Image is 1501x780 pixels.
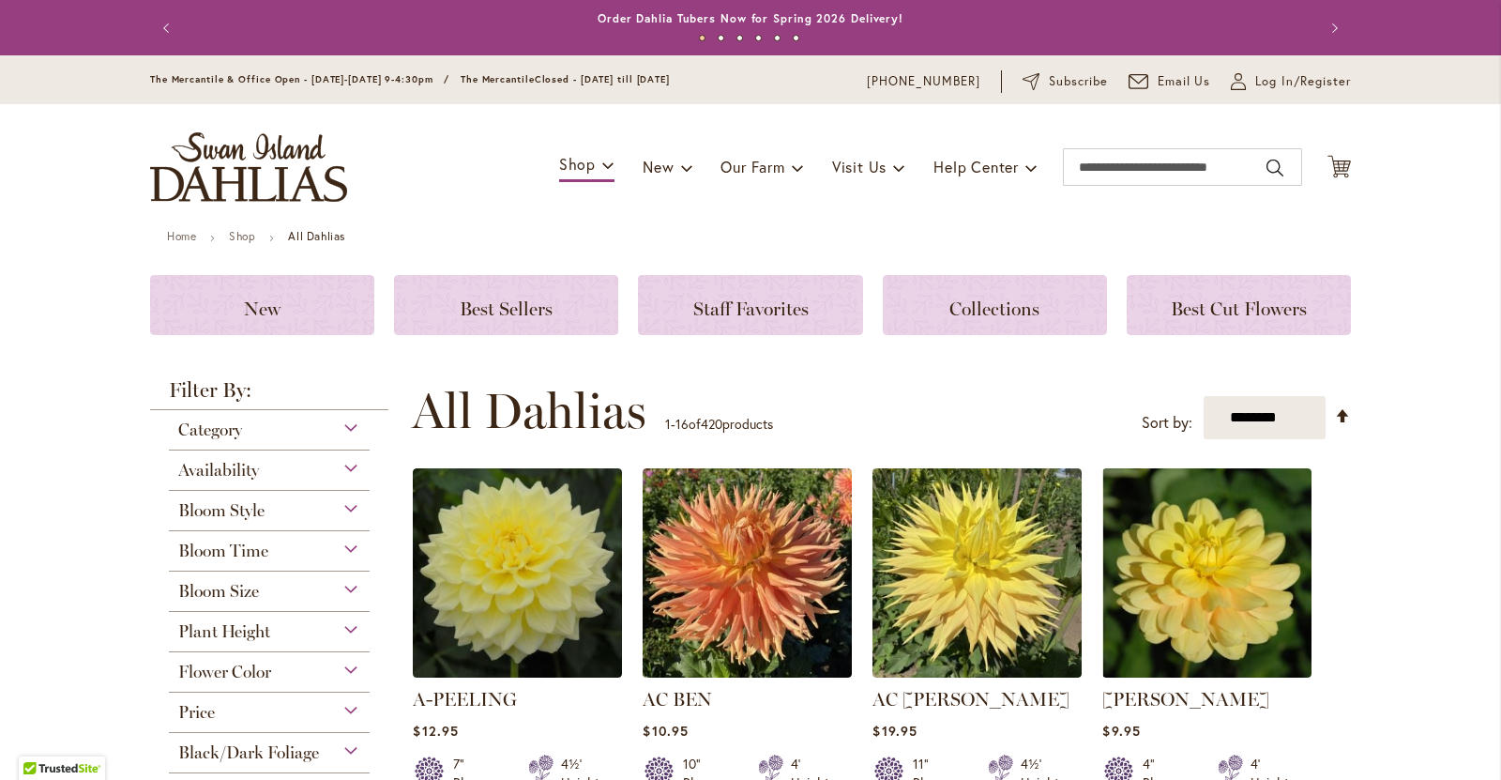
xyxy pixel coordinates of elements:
a: Staff Favorites [638,275,862,335]
a: Email Us [1129,72,1211,91]
a: AC BEN [643,664,852,681]
span: Shop [559,154,596,174]
a: Best Cut Flowers [1127,275,1351,335]
span: New [643,157,674,176]
p: - of products [665,409,773,439]
span: Best Sellers [460,298,553,320]
img: AC BEN [643,468,852,678]
span: $10.95 [643,722,688,740]
span: Collections [949,298,1039,320]
button: Next [1313,9,1351,47]
span: Price [178,702,215,723]
strong: All Dahlias [288,229,345,243]
a: AC BEN [643,688,712,711]
a: Shop [229,229,255,243]
span: Email Us [1158,72,1211,91]
a: Best Sellers [394,275,618,335]
a: store logo [150,132,347,202]
a: AHOY MATEY [1102,664,1311,681]
span: Category [178,420,242,440]
span: Subscribe [1049,72,1108,91]
span: Staff Favorites [693,298,809,320]
span: Closed - [DATE] till [DATE] [535,73,670,85]
a: Log In/Register [1231,72,1351,91]
button: 5 of 6 [774,35,781,41]
span: Availability [178,460,259,481]
a: [PHONE_NUMBER] [867,72,980,91]
span: Bloom Size [178,581,259,602]
a: A-Peeling [413,664,622,681]
label: Sort by: [1142,405,1192,440]
span: Black/Dark Foliage [178,742,319,763]
span: Best Cut Flowers [1171,298,1307,320]
a: AC Jeri [872,664,1082,681]
button: 4 of 6 [755,35,762,41]
strong: Filter By: [150,380,388,410]
span: 16 [675,415,689,433]
button: 6 of 6 [793,35,799,41]
span: All Dahlias [412,383,646,439]
span: Help Center [933,157,1019,176]
span: Bloom Style [178,500,265,521]
span: 420 [701,415,722,433]
button: Previous [150,9,188,47]
span: Log In/Register [1255,72,1351,91]
a: Order Dahlia Tubers Now for Spring 2026 Delivery! [598,11,903,25]
span: Flower Color [178,662,271,682]
span: $12.95 [413,722,458,740]
a: Collections [883,275,1107,335]
span: The Mercantile & Office Open - [DATE]-[DATE] 9-4:30pm / The Mercantile [150,73,535,85]
span: Our Farm [720,157,784,176]
span: 1 [665,415,671,433]
img: AC Jeri [872,468,1082,678]
span: New [244,298,280,320]
span: Bloom Time [178,541,268,561]
a: Subscribe [1023,72,1108,91]
a: [PERSON_NAME] [1102,688,1269,711]
button: 2 of 6 [718,35,724,41]
button: 3 of 6 [736,35,743,41]
img: A-Peeling [413,468,622,678]
a: AC [PERSON_NAME] [872,688,1069,711]
span: $19.95 [872,722,917,740]
button: 1 of 6 [699,35,705,41]
span: $9.95 [1102,722,1140,740]
img: AHOY MATEY [1102,468,1311,678]
a: New [150,275,374,335]
span: Visit Us [832,157,887,176]
span: Plant Height [178,621,270,642]
a: A-PEELING [413,688,517,711]
a: Home [167,229,196,243]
